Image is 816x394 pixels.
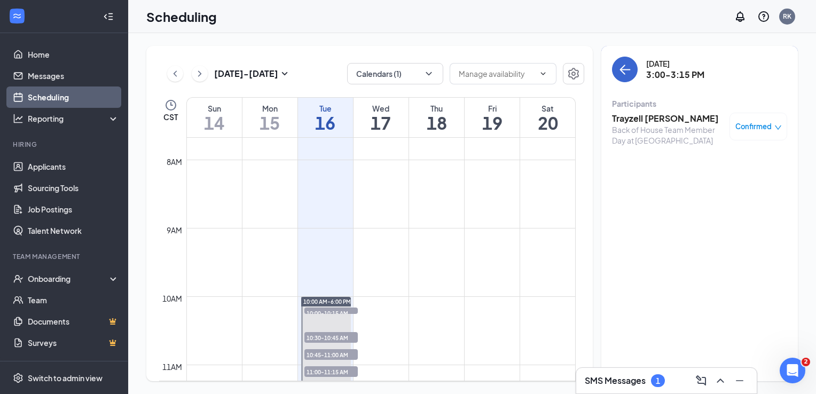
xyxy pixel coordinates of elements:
div: Participants [612,98,787,109]
span: 2 [802,358,810,366]
h1: Scheduling [146,7,217,26]
button: ChevronLeft [167,66,183,82]
div: Wed [354,103,409,114]
span: 10:30-10:45 AM [304,332,358,343]
svg: Clock [164,99,177,112]
div: Fri [465,103,520,114]
svg: ArrowLeft [618,63,631,76]
a: Talent Network [28,220,119,241]
a: Home [28,44,119,65]
div: Mon [242,103,297,114]
div: Back of House Team Member Day at [GEOGRAPHIC_DATA] [612,124,724,146]
svg: SmallChevronDown [278,67,291,80]
svg: ChevronUp [714,374,727,387]
span: 10:00 AM-6:00 PM [303,298,351,305]
svg: ChevronRight [194,67,205,80]
svg: ComposeMessage [695,374,708,387]
h3: [DATE] - [DATE] [214,68,278,80]
div: Switch to admin view [28,373,103,383]
h1: 19 [465,114,520,132]
svg: Minimize [733,374,746,387]
a: Team [28,289,119,311]
a: Sourcing Tools [28,177,119,199]
button: ComposeMessage [693,372,710,389]
a: September 15, 2025 [242,98,297,137]
a: September 18, 2025 [409,98,464,137]
svg: ChevronDown [539,69,547,78]
div: 9am [164,224,184,236]
div: 10am [160,293,184,304]
div: Tue [298,103,353,114]
h1: 17 [354,114,409,132]
h3: SMS Messages [585,375,646,387]
a: September 17, 2025 [354,98,409,137]
span: down [774,124,782,131]
span: 11:00-11:15 AM [304,366,358,377]
div: RK [783,12,791,21]
h1: 16 [298,114,353,132]
svg: QuestionInfo [757,10,770,23]
h1: 18 [409,114,464,132]
button: Settings [563,63,584,84]
span: 10:45-11:00 AM [304,349,358,360]
div: 8am [164,156,184,168]
a: September 14, 2025 [187,98,242,137]
div: Sat [520,103,575,114]
div: 11am [160,361,184,373]
h3: Trayzell [PERSON_NAME] [612,113,724,124]
span: 10:00-10:15 AM [304,308,358,318]
button: ChevronRight [192,66,208,82]
div: 1 [656,376,660,385]
span: Confirmed [735,121,772,132]
div: Onboarding [28,273,110,284]
svg: ChevronDown [423,68,434,79]
a: SurveysCrown [28,332,119,353]
a: September 20, 2025 [520,98,575,137]
a: Messages [28,65,119,86]
div: Thu [409,103,464,114]
svg: UserCheck [13,273,23,284]
a: September 19, 2025 [465,98,520,137]
svg: Settings [567,67,580,80]
svg: WorkstreamLogo [12,11,22,21]
div: Reporting [28,113,120,124]
a: Applicants [28,156,119,177]
a: September 16, 2025 [298,98,353,137]
button: back-button [612,57,638,82]
h3: 3:00-3:15 PM [646,69,704,81]
a: DocumentsCrown [28,311,119,332]
button: ChevronUp [712,372,729,389]
div: Team Management [13,252,117,261]
h1: 14 [187,114,242,132]
div: Sun [187,103,242,114]
button: Minimize [731,372,748,389]
svg: Analysis [13,113,23,124]
svg: Notifications [734,10,747,23]
span: CST [163,112,178,122]
div: [DATE] [646,58,704,69]
a: Job Postings [28,199,119,220]
svg: Settings [13,373,23,383]
input: Manage availability [459,68,535,80]
svg: Collapse [103,11,114,22]
h1: 20 [520,114,575,132]
iframe: Intercom live chat [780,358,805,383]
a: Scheduling [28,86,119,108]
button: Calendars (1)ChevronDown [347,63,443,84]
h1: 15 [242,114,297,132]
div: Hiring [13,140,117,149]
svg: ChevronLeft [170,67,181,80]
